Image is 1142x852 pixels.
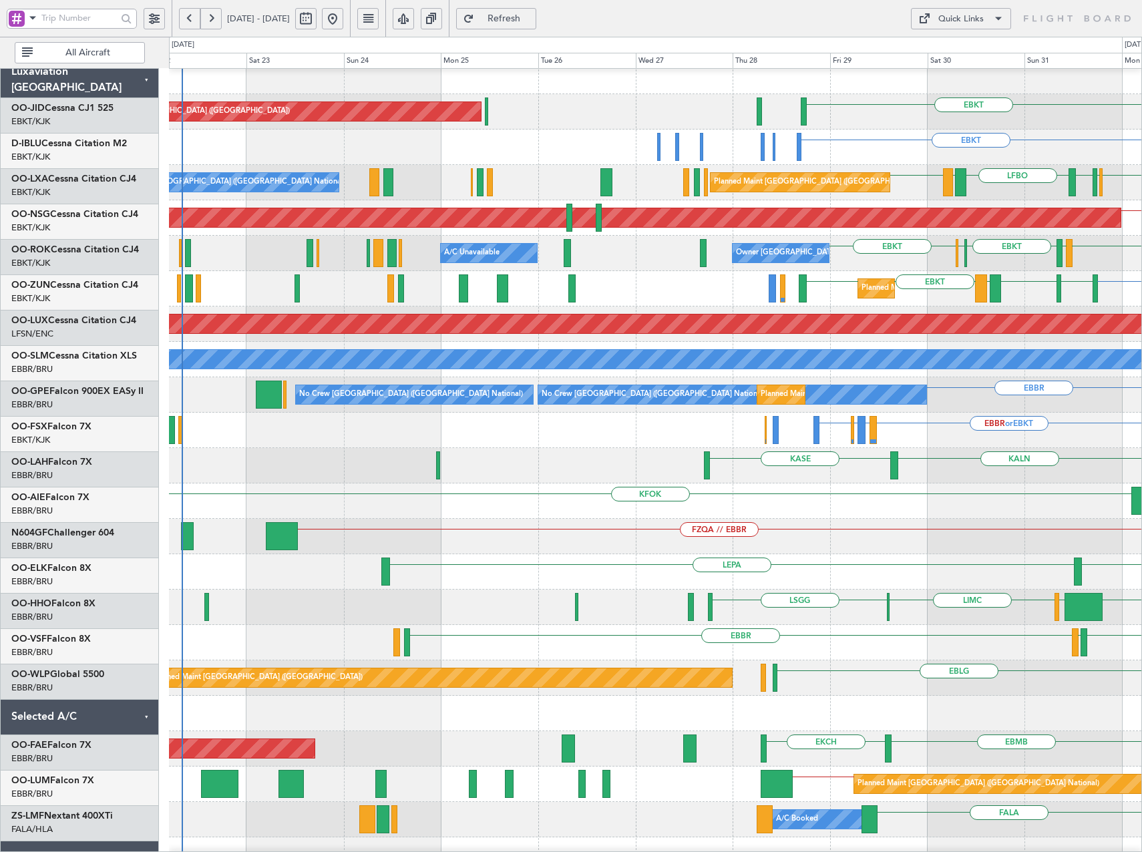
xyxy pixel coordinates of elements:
div: A/C Unavailable [GEOGRAPHIC_DATA] ([GEOGRAPHIC_DATA] National) [97,172,345,192]
div: Sat 23 [246,53,344,69]
span: OO-GPE [11,387,49,396]
a: OO-FSXFalcon 7X [11,422,91,431]
span: Refresh [477,14,532,23]
button: Quick Links [911,8,1011,29]
a: EBKT/KJK [11,116,50,128]
div: Tue 26 [538,53,636,69]
div: Sun 31 [1024,53,1122,69]
a: EBKT/KJK [11,292,50,304]
span: All Aircraft [35,48,140,57]
div: Mon 25 [441,53,538,69]
a: FALA/HLA [11,823,53,835]
a: EBBR/BRU [11,682,53,694]
span: OO-ZUN [11,280,50,290]
a: EBBR/BRU [11,576,53,588]
a: OO-SLMCessna Citation XLS [11,351,137,361]
span: OO-JID [11,103,45,113]
span: OO-FSX [11,422,47,431]
a: EBBR/BRU [11,505,53,517]
a: EBKT/KJK [11,151,50,163]
a: EBKT/KJK [11,186,50,198]
div: Planned Maint [GEOGRAPHIC_DATA] ([GEOGRAPHIC_DATA] National) [858,774,1099,794]
div: Planned Maint [GEOGRAPHIC_DATA] ([GEOGRAPHIC_DATA]) [152,668,363,688]
a: OO-FAEFalcon 7X [11,740,91,750]
a: OO-LUMFalcon 7X [11,776,94,785]
a: OO-ZUNCessna Citation CJ4 [11,280,138,290]
span: OO-LUX [11,316,48,325]
a: OO-JIDCessna CJ1 525 [11,103,114,113]
a: OO-LAHFalcon 7X [11,457,92,467]
span: N604GF [11,528,47,538]
div: [DATE] [172,39,194,51]
a: OO-WLPGlobal 5500 [11,670,104,679]
div: Fri 29 [830,53,928,69]
button: All Aircraft [15,42,145,63]
span: OO-NSG [11,210,50,219]
div: Quick Links [938,13,984,26]
a: EBKT/KJK [11,257,50,269]
a: EBBR/BRU [11,540,53,552]
a: OO-ELKFalcon 8X [11,564,91,573]
a: EBKT/KJK [11,434,50,446]
div: Wed 27 [636,53,733,69]
a: EBBR/BRU [11,363,53,375]
a: EBBR/BRU [11,469,53,481]
a: OO-NSGCessna Citation CJ4 [11,210,138,219]
span: OO-LXA [11,174,48,184]
a: EBBR/BRU [11,611,53,623]
div: Sat 30 [928,53,1025,69]
button: Refresh [456,8,536,29]
a: EBBR/BRU [11,753,53,765]
div: Sun 24 [344,53,441,69]
div: Planned Maint [GEOGRAPHIC_DATA] ([GEOGRAPHIC_DATA] National) [714,172,956,192]
a: OO-GPEFalcon 900EX EASy II [11,387,144,396]
span: OO-LUM [11,776,50,785]
span: ZS-LMF [11,811,44,821]
a: EBBR/BRU [11,399,53,411]
div: Thu 28 [733,53,830,69]
div: Planned Maint [GEOGRAPHIC_DATA] ([GEOGRAPHIC_DATA] National) [761,385,1002,405]
span: [DATE] - [DATE] [227,13,290,25]
span: OO-WLP [11,670,50,679]
a: LFSN/ENC [11,328,53,340]
div: No Crew [GEOGRAPHIC_DATA] ([GEOGRAPHIC_DATA] National) [299,385,523,405]
span: D-IBLU [11,139,41,148]
span: OO-AIE [11,493,45,502]
span: OO-SLM [11,351,49,361]
a: OO-VSFFalcon 8X [11,634,91,644]
div: Fri 22 [149,53,246,69]
div: A/C Unavailable [444,243,500,263]
a: OO-HHOFalcon 8X [11,599,96,608]
span: OO-FAE [11,740,47,750]
div: A/C Booked [776,809,818,829]
a: OO-AIEFalcon 7X [11,493,89,502]
span: OO-ELK [11,564,47,573]
input: Trip Number [41,8,117,28]
div: Planned Maint [GEOGRAPHIC_DATA] ([GEOGRAPHIC_DATA]) [79,101,290,122]
div: Owner [GEOGRAPHIC_DATA]-[GEOGRAPHIC_DATA] [736,243,916,263]
a: OO-LUXCessna Citation CJ4 [11,316,136,325]
a: OO-ROKCessna Citation CJ4 [11,245,139,254]
a: EBBR/BRU [11,788,53,800]
a: EBKT/KJK [11,222,50,234]
div: No Crew [GEOGRAPHIC_DATA] ([GEOGRAPHIC_DATA] National) [542,385,765,405]
span: OO-VSF [11,634,47,644]
span: OO-LAH [11,457,48,467]
a: EBBR/BRU [11,646,53,658]
a: OO-LXACessna Citation CJ4 [11,174,136,184]
div: Planned Maint Kortrijk-[GEOGRAPHIC_DATA] [862,278,1017,298]
span: OO-ROK [11,245,51,254]
a: N604GFChallenger 604 [11,528,114,538]
a: D-IBLUCessna Citation M2 [11,139,127,148]
span: OO-HHO [11,599,51,608]
a: ZS-LMFNextant 400XTi [11,811,113,821]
